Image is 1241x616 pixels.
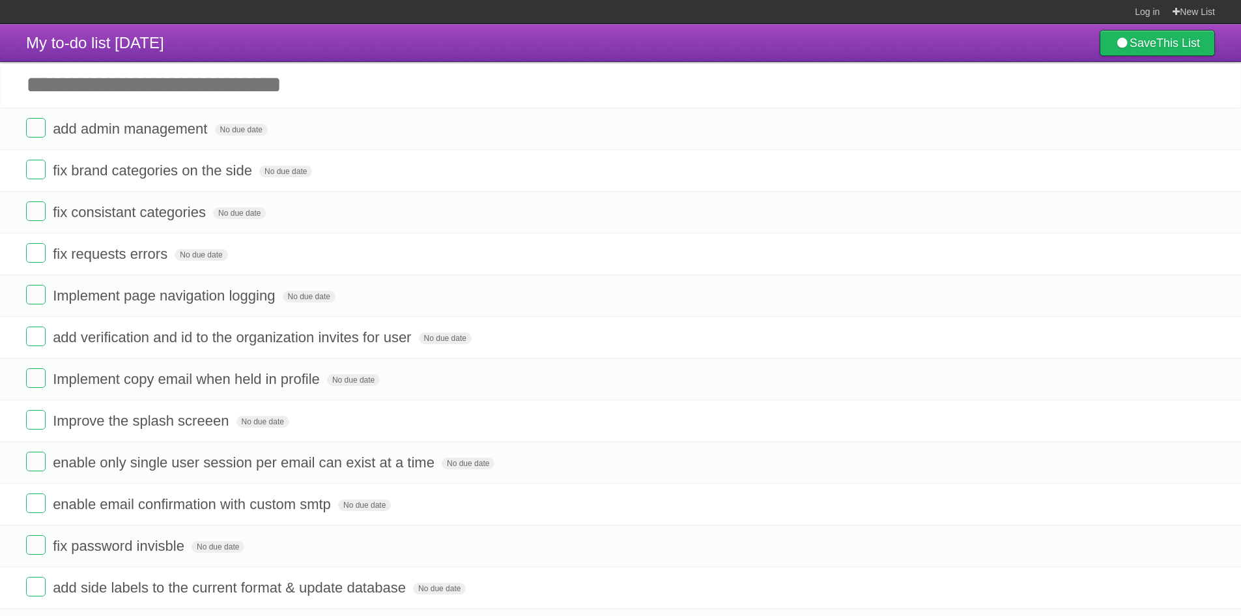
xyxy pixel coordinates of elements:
[53,538,188,554] span: fix password invisble
[419,332,472,344] span: No due date
[53,121,210,137] span: add admin management
[327,374,380,386] span: No due date
[53,371,323,387] span: Implement copy email when held in profile
[26,201,46,221] label: Done
[213,207,266,219] span: No due date
[53,579,409,596] span: add side labels to the current format & update database
[26,410,46,430] label: Done
[26,577,46,596] label: Done
[1100,30,1215,56] a: SaveThis List
[283,291,335,302] span: No due date
[53,246,171,262] span: fix requests errors
[26,493,46,513] label: Done
[53,162,255,179] span: fix brand categories on the side
[26,34,164,51] span: My to-do list [DATE]
[175,249,227,261] span: No due date
[26,535,46,555] label: Done
[26,243,46,263] label: Done
[259,166,312,177] span: No due date
[26,118,46,138] label: Done
[338,499,391,511] span: No due date
[26,452,46,471] label: Done
[53,454,438,471] span: enable only single user session per email can exist at a time
[53,287,278,304] span: Implement page navigation logging
[236,416,289,428] span: No due date
[413,583,466,594] span: No due date
[442,458,494,469] span: No due date
[215,124,268,136] span: No due date
[1156,37,1200,50] b: This List
[26,285,46,304] label: Done
[53,204,209,220] span: fix consistant categories
[53,496,334,512] span: enable email confirmation with custom smtp
[192,541,244,553] span: No due date
[53,413,232,429] span: Improve the splash screeen
[26,160,46,179] label: Done
[26,368,46,388] label: Done
[26,327,46,346] label: Done
[53,329,414,345] span: add verification and id to the organization invites for user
